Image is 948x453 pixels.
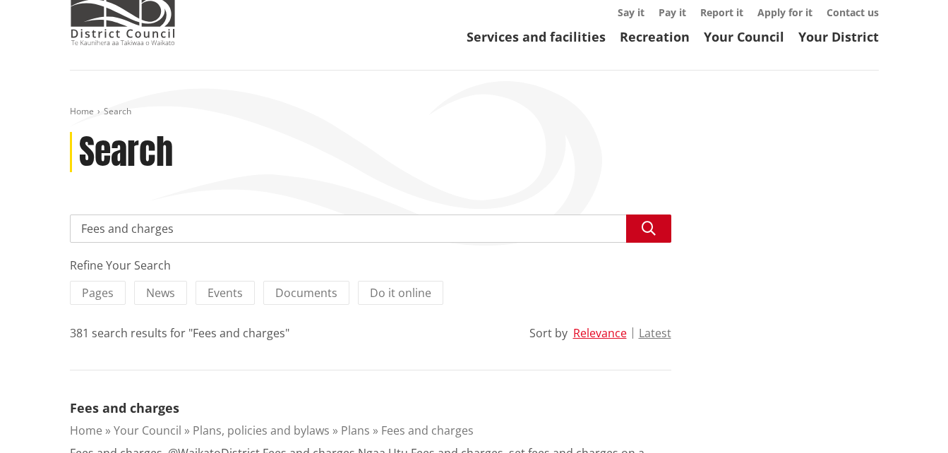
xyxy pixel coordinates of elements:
a: Recreation [620,28,690,45]
a: Apply for it [757,6,812,19]
a: Your District [798,28,879,45]
iframe: Messenger Launcher [883,394,934,445]
a: Pay it [659,6,686,19]
a: Say it [618,6,644,19]
span: News [146,285,175,301]
a: Your Council [704,28,784,45]
div: Refine Your Search [70,257,671,274]
h1: Search [79,132,173,173]
a: Services and facilities [467,28,606,45]
button: Relevance [573,327,627,339]
div: 381 search results for "Fees and charges" [70,325,289,342]
div: Sort by [529,325,568,342]
span: Search [104,105,131,117]
a: Home [70,423,102,438]
a: Report it [700,6,743,19]
a: Fees and charges [70,399,179,416]
span: Pages [82,285,114,301]
a: Plans [341,423,370,438]
input: Search input [70,215,671,243]
a: Plans, policies and bylaws [193,423,330,438]
button: Latest [639,327,671,339]
nav: breadcrumb [70,106,879,118]
a: Fees and charges [381,423,474,438]
span: Documents [275,285,337,301]
a: Contact us [827,6,879,19]
span: Events [208,285,243,301]
a: Your Council [114,423,181,438]
a: Home [70,105,94,117]
span: Do it online [370,285,431,301]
